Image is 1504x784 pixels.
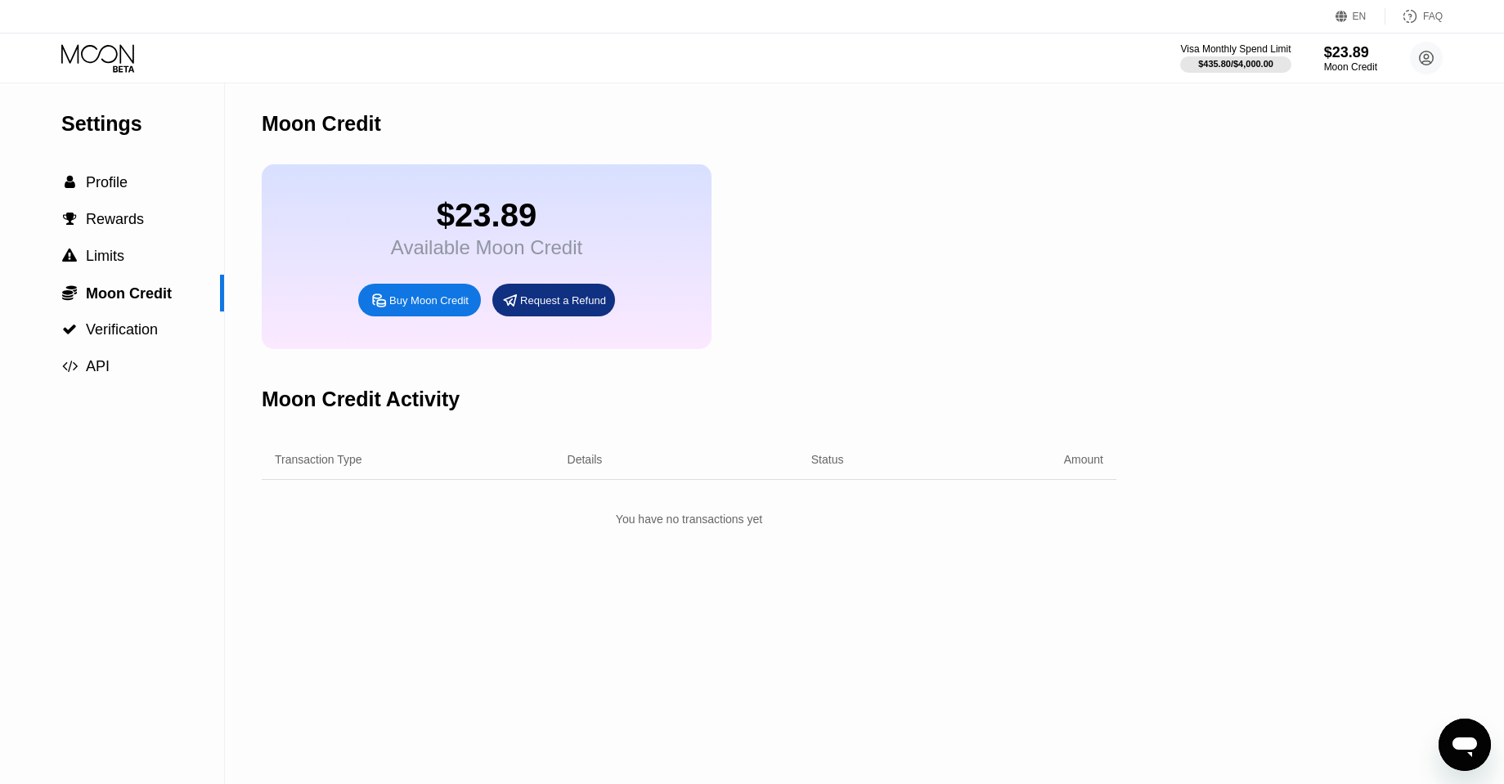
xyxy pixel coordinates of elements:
div: Request a Refund [492,284,615,316]
div:  [61,284,78,301]
div: Settings [61,112,224,136]
div: $23.89Moon Credit [1324,44,1377,73]
div:  [61,212,78,226]
span:  [62,284,77,301]
div: Moon Credit [262,112,381,136]
div: Visa Monthly Spend Limit [1180,43,1291,55]
div:  [61,175,78,190]
div: Visa Monthly Spend Limit$435.80/$4,000.00 [1180,43,1291,73]
span: Rewards [86,211,144,227]
div: $23.89 [391,197,582,234]
div: Buy Moon Credit [389,293,469,307]
iframe: Button to launch messaging window [1439,719,1491,771]
div: Available Moon Credit [391,236,582,259]
div: Details [568,453,603,466]
div: You have no transactions yet [262,504,1116,534]
span: Verification [86,321,158,338]
div: Moon Credit Activity [262,388,460,411]
div: FAQ [1423,11,1443,22]
span:  [62,322,77,337]
span: Limits [86,248,124,264]
span:  [63,212,77,226]
span: API [86,358,110,374]
span: Profile [86,174,128,190]
span:  [62,249,77,263]
div: Request a Refund [520,293,606,307]
div: $435.80 / $4,000.00 [1198,59,1273,69]
div: $23.89 [1324,44,1377,61]
div: EN [1353,11,1367,22]
div: Buy Moon Credit [358,284,481,316]
span:  [65,175,75,190]
div:  [61,359,78,374]
div: Moon Credit [1324,61,1377,73]
div: Transaction Type [275,453,362,466]
div:  [61,249,78,263]
div: FAQ [1385,8,1443,25]
div: EN [1336,8,1385,25]
div: Status [811,453,844,466]
div:  [61,322,78,337]
span: Moon Credit [86,285,172,302]
span:  [62,359,78,374]
div: Amount [1064,453,1103,466]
